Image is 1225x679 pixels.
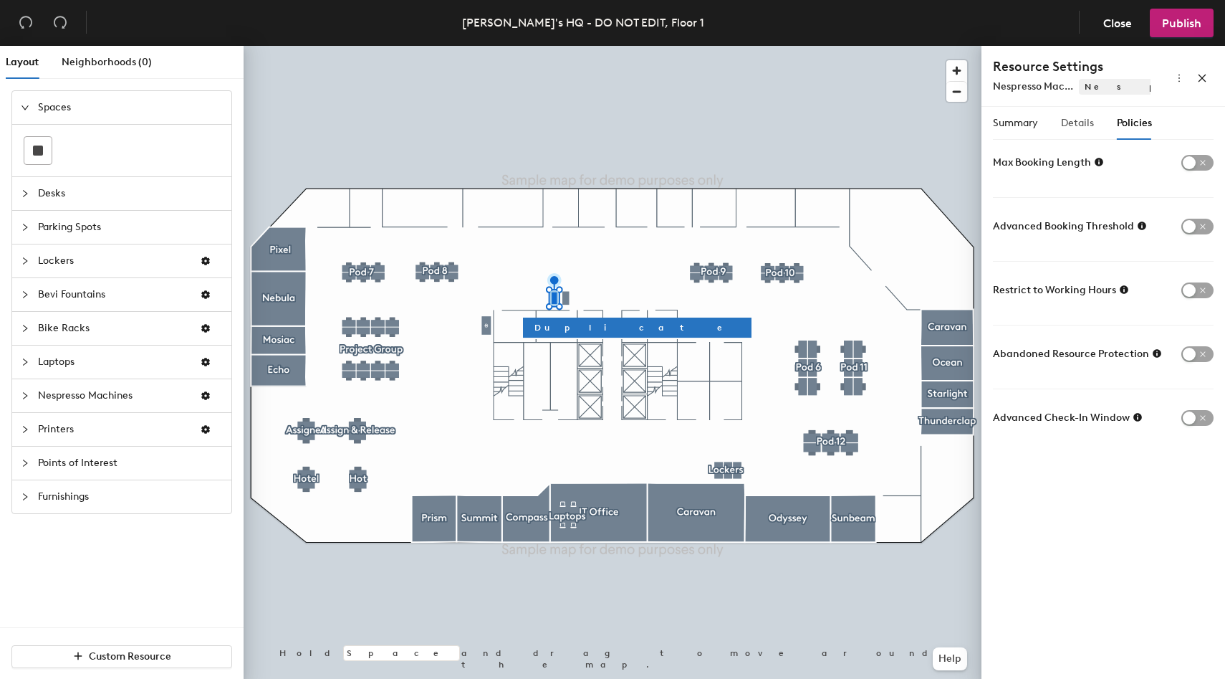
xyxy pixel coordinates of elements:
[21,493,29,501] span: collapsed
[993,282,1116,298] span: Restrict to Working Hours
[993,155,1091,171] span: Max Booking Length
[523,318,751,338] button: Duplicate
[19,15,33,29] span: undo
[11,645,232,668] button: Custom Resource
[21,290,29,299] span: collapsed
[38,244,188,277] span: Lockers
[38,413,188,446] span: Printers
[1150,9,1214,37] button: Publish
[38,312,188,345] span: Bike Racks
[1061,117,1094,129] span: Details
[993,57,1150,76] h4: Resource Settings
[993,346,1149,362] span: Abandoned Resource Protection
[1162,16,1201,30] span: Publish
[11,9,40,37] button: Undo (⌘ + Z)
[993,117,1038,129] span: Summary
[534,321,740,334] span: Duplicate
[21,459,29,467] span: collapsed
[6,56,39,68] span: Layout
[21,189,29,198] span: collapsed
[462,14,704,32] div: [PERSON_NAME]'s HQ - DO NOT EDIT, Floor 1
[933,647,967,670] button: Help
[38,346,188,379] span: Laptops
[21,223,29,232] span: collapsed
[993,80,1073,92] span: Nespresso Mac...
[38,278,188,311] span: Bevi Fountains
[38,91,223,124] span: Spaces
[993,410,1130,426] span: Advanced Check-In Window
[21,358,29,366] span: collapsed
[1103,16,1132,30] span: Close
[21,391,29,400] span: collapsed
[1091,9,1144,37] button: Close
[38,379,188,412] span: Nespresso Machines
[38,480,223,513] span: Furnishings
[21,324,29,333] span: collapsed
[89,650,171,663] span: Custom Resource
[38,447,223,480] span: Points of Interest
[21,425,29,434] span: collapsed
[21,257,29,265] span: collapsed
[46,9,75,37] button: Redo (⌘ + ⇧ + Z)
[993,219,1134,234] span: Advanced Booking Threshold
[38,177,223,210] span: Desks
[1117,117,1152,129] span: Policies
[38,211,223,244] span: Parking Spots
[62,56,152,68] span: Neighborhoods (0)
[21,103,29,112] span: expanded
[1174,73,1184,83] span: more
[1197,73,1207,83] span: close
